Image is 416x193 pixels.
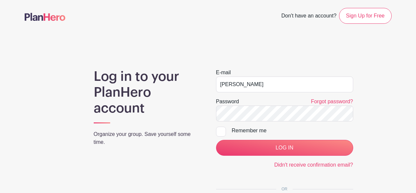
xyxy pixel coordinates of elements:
p: Organize your group. Save yourself some time. [94,130,200,146]
input: e.g. julie@eventco.com [216,77,353,92]
label: Password [216,98,239,106]
h1: Log in to your PlanHero account [94,69,200,116]
span: Don't have an account? [281,9,336,24]
label: E-mail [216,69,231,77]
img: logo-507f7623f17ff9eddc593b1ce0a138ce2505c220e1c5a4e2b4648c50719b7d32.svg [25,13,65,21]
a: Forgot password? [311,99,353,104]
span: OR [276,187,293,191]
input: LOG IN [216,140,353,156]
div: Remember me [232,127,353,135]
a: Didn't receive confirmation email? [274,162,353,168]
a: Sign Up for Free [339,8,391,24]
